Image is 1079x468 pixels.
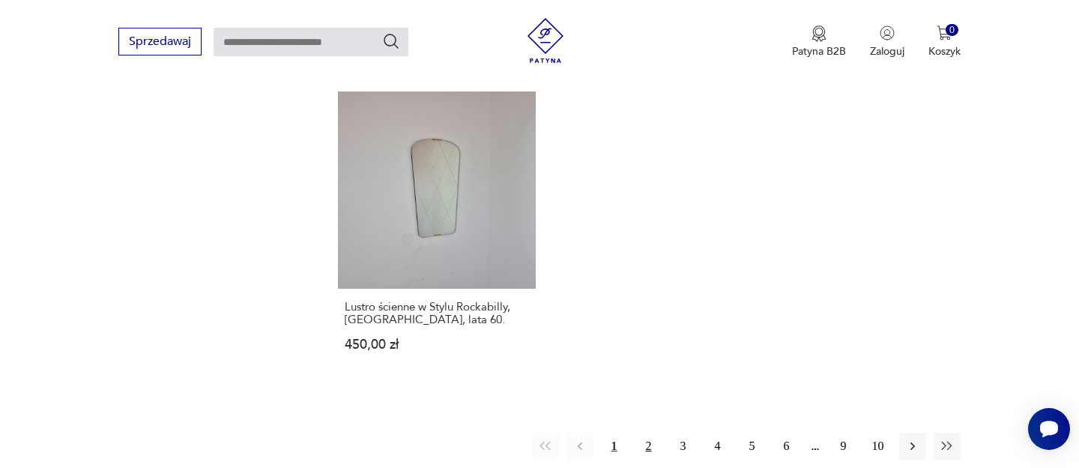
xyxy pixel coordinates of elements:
[635,433,662,460] button: 2
[870,25,904,58] button: Zaloguj
[870,44,904,58] p: Zaloguj
[865,433,892,460] button: 10
[338,91,535,380] a: Lustro ścienne w Stylu Rockabilly, Niemcy, lata 60.Lustro ścienne w Stylu Rockabilly, [GEOGRAPHIC...
[773,433,800,460] button: 6
[670,433,697,460] button: 3
[928,44,961,58] p: Koszyk
[523,18,568,63] img: Patyna - sklep z meblami i dekoracjami vintage
[946,24,958,37] div: 0
[792,25,846,58] button: Patyna B2B
[811,25,826,42] img: Ikona medalu
[739,433,766,460] button: 5
[382,32,400,50] button: Szukaj
[345,301,528,326] h3: Lustro ścienne w Stylu Rockabilly, [GEOGRAPHIC_DATA], lata 60.
[937,25,952,40] img: Ikona koszyka
[928,25,961,58] button: 0Koszyk
[345,338,528,351] p: 450,00 zł
[1028,408,1070,450] iframe: Smartsupp widget button
[601,433,628,460] button: 1
[792,44,846,58] p: Patyna B2B
[704,433,731,460] button: 4
[118,28,202,55] button: Sprzedawaj
[118,37,202,48] a: Sprzedawaj
[880,25,895,40] img: Ikonka użytkownika
[830,433,857,460] button: 9
[792,25,846,58] a: Ikona medaluPatyna B2B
